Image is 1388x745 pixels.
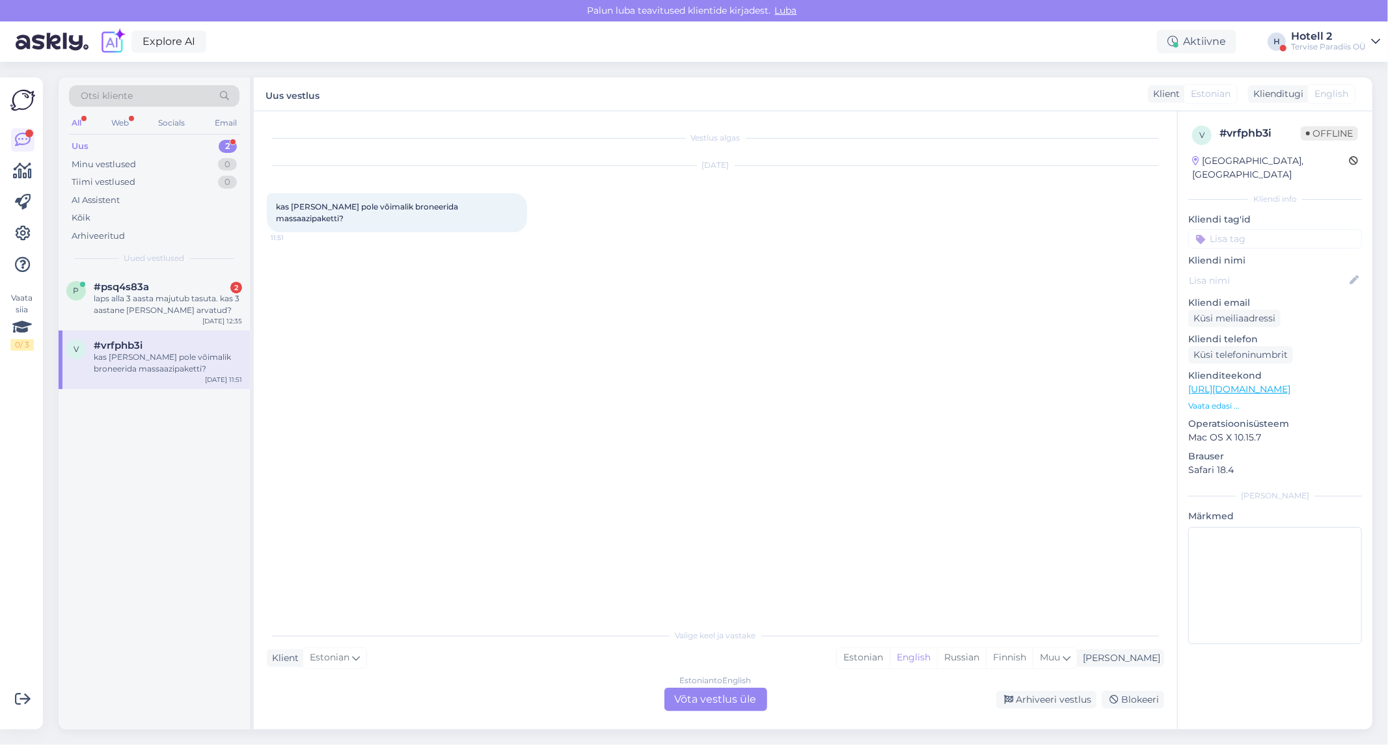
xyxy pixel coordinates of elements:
label: Uus vestlus [265,85,320,103]
div: Hotell 2 [1291,31,1366,42]
div: Web [109,115,131,131]
p: Kliendi telefon [1188,332,1362,346]
div: 2 [219,140,237,153]
div: Kliendi info [1188,193,1362,205]
div: [DATE] [267,159,1164,171]
p: Operatsioonisüsteem [1188,417,1362,431]
div: Finnish [986,648,1033,668]
div: Küsi meiliaadressi [1188,310,1281,327]
div: [GEOGRAPHIC_DATA], [GEOGRAPHIC_DATA] [1192,154,1349,182]
span: Uued vestlused [124,252,185,264]
p: Märkmed [1188,509,1362,523]
div: Blokeeri [1102,691,1164,709]
div: Russian [937,648,986,668]
div: 0 / 3 [10,339,34,351]
span: v [1199,130,1204,140]
div: Küsi telefoninumbrit [1188,346,1293,364]
a: [URL][DOMAIN_NAME] [1188,383,1290,395]
div: Klient [1148,87,1180,101]
div: [PERSON_NAME] [1188,490,1362,502]
p: Kliendi nimi [1188,254,1362,267]
div: All [69,115,84,131]
div: Email [212,115,239,131]
div: Minu vestlused [72,158,136,171]
div: Arhiveeritud [72,230,125,243]
p: Klienditeekond [1188,369,1362,383]
div: # vrfphb3i [1219,126,1301,141]
div: 0 [218,158,237,171]
a: Explore AI [131,31,206,53]
div: Estonian to English [680,675,752,686]
span: Estonian [1191,87,1231,101]
div: [DATE] 12:35 [202,316,242,326]
div: Aktiivne [1157,30,1236,53]
div: 2 [230,282,242,293]
span: English [1314,87,1348,101]
div: Estonian [837,648,890,668]
span: #vrfphb3i [94,340,143,351]
div: Klienditugi [1248,87,1303,101]
span: Luba [771,5,801,16]
span: 11:51 [271,233,320,243]
span: v [74,344,79,354]
p: Mac OS X 10.15.7 [1188,431,1362,444]
span: Otsi kliente [81,89,133,103]
input: Lisa tag [1188,229,1362,249]
div: 0 [218,176,237,189]
div: [DATE] 11:51 [205,375,242,385]
p: Vaata edasi ... [1188,400,1362,412]
p: Brauser [1188,450,1362,463]
div: kas [PERSON_NAME] pole võimalik broneerida massaazipaketti? [94,351,242,375]
div: Tervise Paradiis OÜ [1291,42,1366,52]
img: Askly Logo [10,88,35,113]
div: AI Assistent [72,194,120,207]
div: Tiimi vestlused [72,176,135,189]
p: Kliendi tag'id [1188,213,1362,226]
p: Kliendi email [1188,296,1362,310]
span: kas [PERSON_NAME] pole võimalik broneerida massaazipaketti? [276,202,460,223]
input: Lisa nimi [1189,273,1347,288]
span: #psq4s83a [94,281,149,293]
p: Safari 18.4 [1188,463,1362,477]
div: Võta vestlus üle [664,688,767,711]
div: Socials [156,115,187,131]
div: H [1268,33,1286,51]
span: Muu [1040,651,1060,663]
div: Arhiveeri vestlus [996,691,1096,709]
span: Estonian [310,651,349,665]
div: Uus [72,140,88,153]
span: p [74,286,79,295]
div: English [890,648,937,668]
div: Valige keel ja vastake [267,630,1164,642]
a: Hotell 2Tervise Paradiis OÜ [1291,31,1380,52]
div: Vaata siia [10,292,34,351]
div: [PERSON_NAME] [1078,651,1160,665]
div: Klient [267,651,299,665]
div: Vestlus algas [267,132,1164,144]
div: laps alla 3 aasta majutub tasuta. kas 3 aastane [PERSON_NAME] arvatud? [94,293,242,316]
img: explore-ai [99,28,126,55]
span: Offline [1301,126,1358,141]
div: Kõik [72,211,90,224]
